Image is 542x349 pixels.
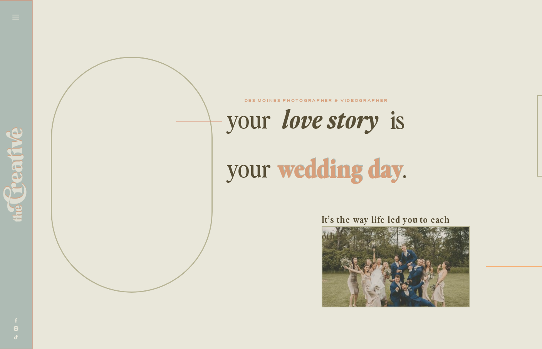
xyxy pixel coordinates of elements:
[384,104,411,133] h2: is
[227,153,274,182] h2: your
[275,104,385,131] h2: love story
[222,99,411,104] h1: des moines photographer & videographer
[273,153,408,180] h2: wedding day
[227,104,274,135] h2: your
[403,153,407,182] h2: .
[322,211,470,226] h3: It’s the way life led you to each other.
